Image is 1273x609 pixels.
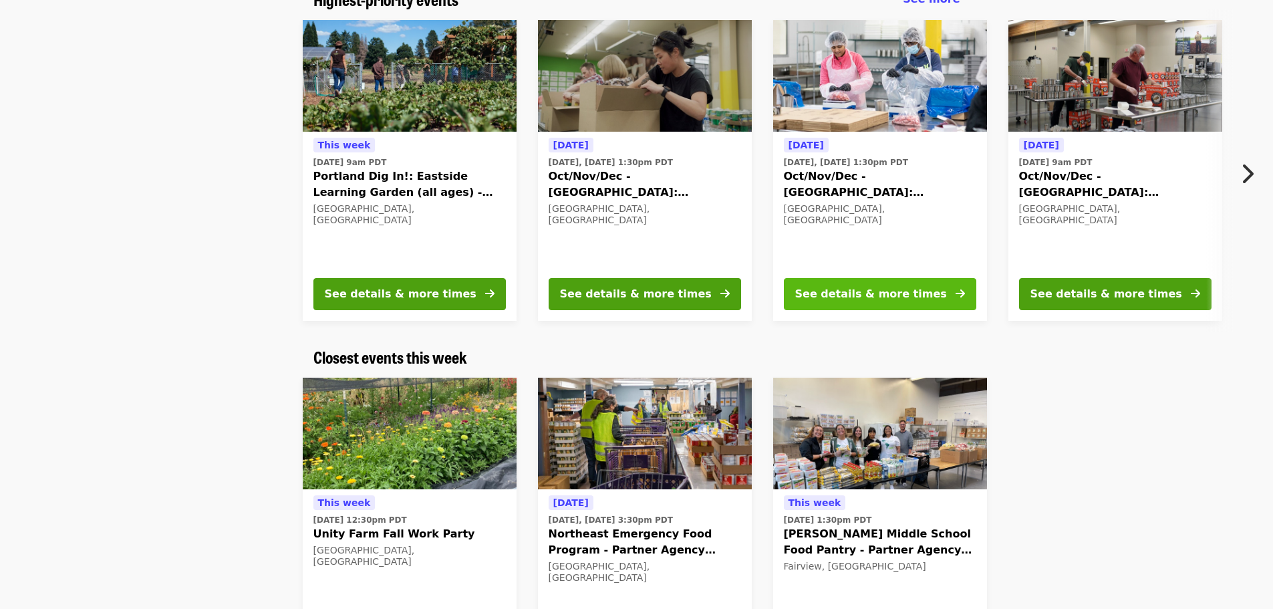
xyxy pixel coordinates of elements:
span: [PERSON_NAME] Middle School Food Pantry - Partner Agency Support [784,526,976,558]
time: [DATE] 12:30pm PDT [313,514,407,526]
span: Northeast Emergency Food Program - Partner Agency Support [549,526,741,558]
div: [GEOGRAPHIC_DATA], [GEOGRAPHIC_DATA] [549,203,741,226]
div: [GEOGRAPHIC_DATA], [GEOGRAPHIC_DATA] [1019,203,1212,226]
i: arrow-right icon [485,287,494,300]
button: See details & more times [784,278,976,310]
button: See details & more times [1019,278,1212,310]
span: [DATE] [789,140,824,150]
span: Oct/Nov/Dec - [GEOGRAPHIC_DATA]: Repack/Sort (age [DEMOGRAPHIC_DATA]+) [784,168,976,201]
i: arrow-right icon [1191,287,1200,300]
img: Portland Dig In!: Eastside Learning Garden (all ages) - Aug/Sept/Oct organized by Oregon Food Bank [303,20,517,132]
i: chevron-right icon [1240,161,1254,187]
time: [DATE], [DATE] 1:30pm PDT [784,156,908,168]
span: This week [789,497,841,508]
i: arrow-right icon [720,287,730,300]
div: Fairview, [GEOGRAPHIC_DATA] [784,561,976,572]
span: [DATE] [553,140,589,150]
span: This week [318,497,371,508]
time: [DATE], [DATE] 3:30pm PDT [549,514,673,526]
span: This week [318,140,371,150]
div: See details & more times [1030,286,1182,302]
a: See details for "Oct/Nov/Dec - Portland: Repack/Sort (age 16+)" [1008,20,1222,321]
div: See details & more times [795,286,947,302]
button: See details & more times [313,278,506,310]
span: Unity Farm Fall Work Party [313,526,506,542]
time: [DATE] 9am PDT [1019,156,1093,168]
span: Oct/Nov/Dec - [GEOGRAPHIC_DATA]: Repack/Sort (age [DEMOGRAPHIC_DATA]+) [549,168,741,201]
img: Unity Farm Fall Work Party organized by Oregon Food Bank [303,378,517,490]
a: See details for "Oct/Nov/Dec - Beaverton: Repack/Sort (age 10+)" [773,20,987,321]
a: Closest events this week [313,348,467,367]
a: See details for "Oct/Nov/Dec - Portland: Repack/Sort (age 8+)" [538,20,752,321]
span: Portland Dig In!: Eastside Learning Garden (all ages) - Aug/Sept/Oct [313,168,506,201]
div: [GEOGRAPHIC_DATA], [GEOGRAPHIC_DATA] [784,203,976,226]
div: [GEOGRAPHIC_DATA], [GEOGRAPHIC_DATA] [313,203,506,226]
button: Next item [1229,155,1273,193]
time: [DATE] 1:30pm PDT [784,514,872,526]
div: [GEOGRAPHIC_DATA], [GEOGRAPHIC_DATA] [549,561,741,584]
img: Oct/Nov/Dec - Portland: Repack/Sort (age 16+) organized by Oregon Food Bank [1008,20,1222,132]
div: See details & more times [560,286,712,302]
time: [DATE], [DATE] 1:30pm PDT [549,156,673,168]
div: [GEOGRAPHIC_DATA], [GEOGRAPHIC_DATA] [313,545,506,568]
a: See details for "Portland Dig In!: Eastside Learning Garden (all ages) - Aug/Sept/Oct" [303,20,517,321]
time: [DATE] 9am PDT [313,156,387,168]
img: Oct/Nov/Dec - Portland: Repack/Sort (age 8+) organized by Oregon Food Bank [538,20,752,132]
img: Northeast Emergency Food Program - Partner Agency Support organized by Oregon Food Bank [538,378,752,490]
span: [DATE] [1024,140,1059,150]
span: Closest events this week [313,345,467,368]
i: arrow-right icon [956,287,965,300]
div: See details & more times [325,286,476,302]
span: [DATE] [553,497,589,508]
button: See details & more times [549,278,741,310]
img: Oct/Nov/Dec - Beaverton: Repack/Sort (age 10+) organized by Oregon Food Bank [773,20,987,132]
span: Oct/Nov/Dec - [GEOGRAPHIC_DATA]: Repack/Sort (age [DEMOGRAPHIC_DATA]+) [1019,168,1212,201]
img: Reynolds Middle School Food Pantry - Partner Agency Support organized by Oregon Food Bank [773,378,987,490]
div: Closest events this week [303,348,971,367]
